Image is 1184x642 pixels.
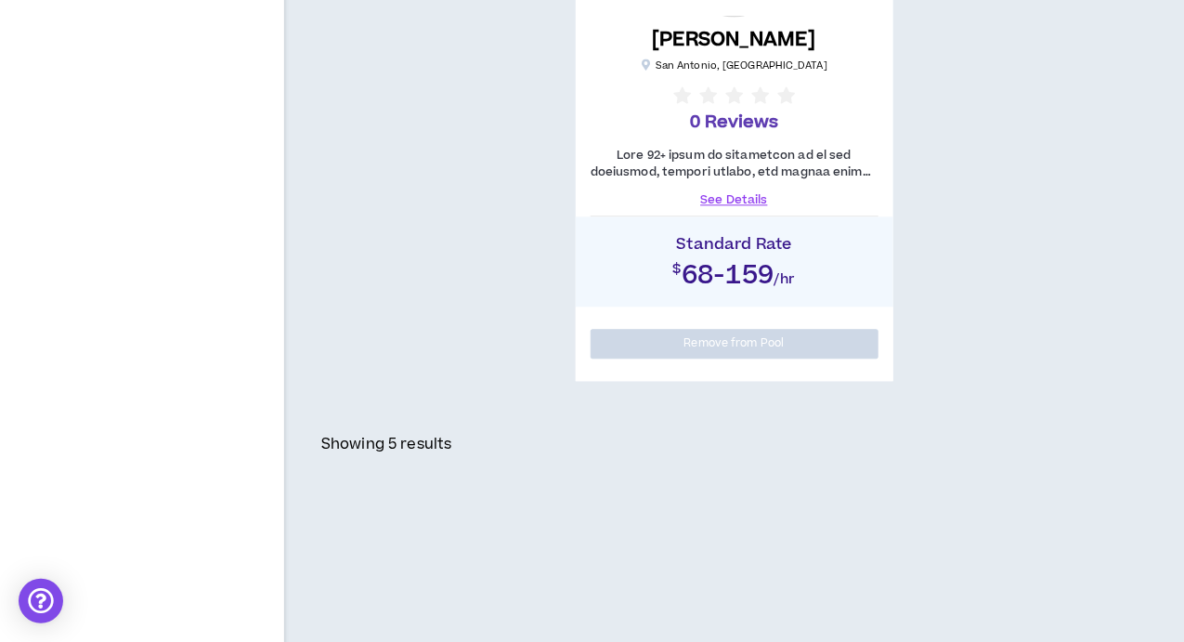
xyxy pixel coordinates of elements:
p: San Antonio , [GEOGRAPHIC_DATA] [641,59,827,72]
a: See Details [591,191,878,208]
h4: Standard Rate [585,235,884,254]
span: star [673,86,692,105]
p: Lore 92+ ipsum do sitametcon ad el sed doeiusmod, tempori utlabo, etd magnaa enimad minimv, Q nos... [591,147,878,180]
button: 0 Reviews [673,80,796,136]
p: Showing 5 results [321,433,451,455]
button: Remove from Pool [591,329,878,359]
h5: [PERSON_NAME] [652,28,816,51]
h2: $68-159 [585,254,884,287]
span: star [751,86,770,105]
span: star [725,86,744,105]
div: Open Intercom Messenger [19,579,63,623]
span: /hr [774,269,796,289]
span: star [699,86,718,105]
span: star [777,86,796,105]
p: 0 Reviews [690,110,778,136]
